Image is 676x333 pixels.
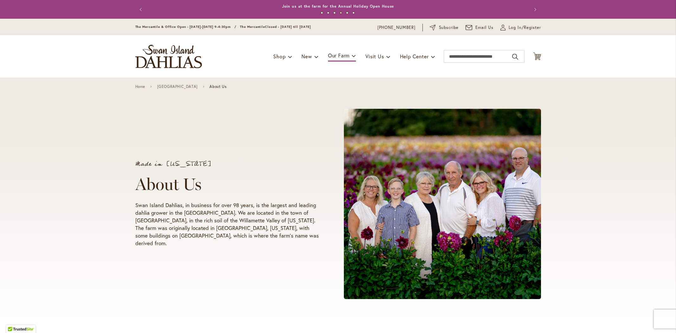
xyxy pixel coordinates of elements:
button: Previous [135,3,148,16]
span: Visit Us [365,53,384,60]
button: 1 of 6 [321,12,323,14]
button: Next [528,3,541,16]
span: Our Farm [328,52,350,59]
span: New [301,53,312,60]
span: The Mercantile & Office Open - [DATE]-[DATE] 9-4:30pm / The Mercantile [135,25,265,29]
span: About Us [209,84,226,89]
a: store logo [135,45,202,68]
a: [PHONE_NUMBER] [377,24,416,31]
span: Subscribe [439,24,459,31]
p: Made in [US_STATE] [135,161,320,167]
span: Closed - [DATE] till [DATE] [265,25,311,29]
button: 4 of 6 [340,12,342,14]
a: Join us at the farm for the Annual Holiday Open House [282,4,394,9]
a: Subscribe [430,24,459,31]
button: 5 of 6 [346,12,348,14]
button: 3 of 6 [333,12,336,14]
h1: About Us [135,175,320,194]
a: Email Us [466,24,493,31]
a: Log In/Register [500,24,541,31]
button: 6 of 6 [352,12,355,14]
span: Log In/Register [509,24,541,31]
span: Help Center [400,53,429,60]
p: Swan Island Dahlias, in business for over 98 years, is the largest and leading dahlia grower in t... [135,201,320,247]
a: Home [135,84,145,89]
span: Email Us [475,24,493,31]
a: [GEOGRAPHIC_DATA] [157,84,198,89]
button: 2 of 6 [327,12,329,14]
span: Shop [273,53,286,60]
